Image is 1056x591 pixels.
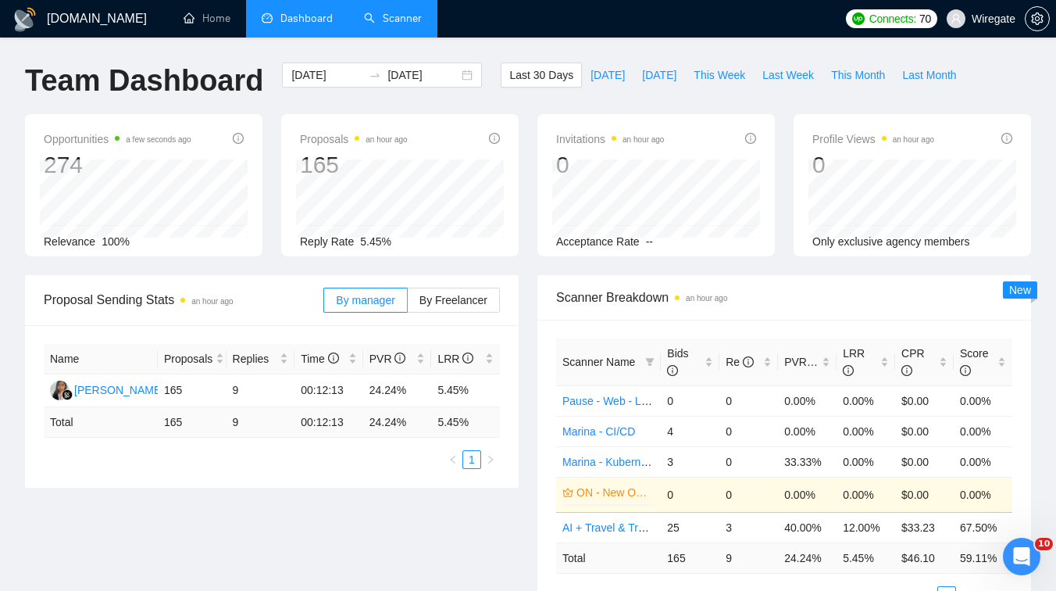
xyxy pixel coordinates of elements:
td: $0.00 [895,385,954,416]
td: 0 [719,385,778,416]
td: 0.00% [837,446,895,477]
span: Re [726,356,754,368]
span: [DATE] [642,66,676,84]
td: 0 [719,446,778,477]
td: 00:12:13 [294,374,363,407]
span: 10 [1035,538,1053,550]
th: Proposals [158,344,227,374]
td: 0.00% [954,446,1012,477]
td: 9 [719,543,778,573]
div: 165 [300,150,408,180]
span: user [951,13,961,24]
td: 0.00% [837,416,895,446]
td: 0.00% [954,477,1012,512]
span: New [1009,284,1031,296]
span: -- [646,235,653,248]
td: 0 [719,416,778,446]
time: an hour ago [366,135,407,144]
span: 100% [102,235,130,248]
a: homeHome [184,12,230,25]
span: info-circle [960,365,971,376]
button: Last Month [894,63,965,88]
div: 0 [812,150,934,180]
button: Last 30 Days [501,63,582,88]
span: PVR [784,356,821,368]
span: LRR [437,353,473,365]
button: left [444,450,462,469]
button: Last Week [754,63,822,88]
button: [DATE] [582,63,633,88]
td: 0.00% [837,385,895,416]
span: Replies [233,350,277,367]
button: This Month [822,63,894,88]
span: info-circle [328,353,339,364]
div: [PERSON_NAME] [74,381,164,399]
a: ON - New Opportunities [576,484,651,501]
td: $0.00 [895,477,954,512]
span: swap-right [369,69,381,81]
td: 3 [719,512,778,543]
span: LRR [843,347,865,377]
a: setting [1025,13,1050,25]
td: 40.00% [778,512,837,543]
span: info-circle [489,133,500,144]
span: Time [301,353,338,365]
span: info-circle [745,133,756,144]
time: an hour ago [623,135,664,144]
img: upwork-logo.png [852,13,865,25]
span: crown [562,487,573,498]
td: 9 [227,374,295,407]
time: an hour ago [191,297,233,306]
td: 25 [661,512,719,543]
span: Relevance [44,235,95,248]
input: Start date [291,66,362,84]
span: CPR [901,347,925,377]
td: 00:12:13 [294,407,363,438]
a: GA[PERSON_NAME] [50,383,164,396]
td: $0.00 [895,416,954,446]
span: Opportunities [44,130,191,149]
td: 5.45 % [837,543,895,573]
span: Last 30 Days [509,66,573,84]
span: right [486,455,495,464]
li: Next Page [481,450,500,469]
a: searchScanner [364,12,422,25]
span: Proposals [164,350,212,367]
td: 9 [227,407,295,438]
td: 0 [719,477,778,512]
td: 165 [158,407,227,438]
span: dashboard [262,13,273,23]
td: 24.24% [363,374,432,407]
a: Marina - Kubernetes [562,456,662,468]
th: Replies [227,344,295,374]
time: an hour ago [893,135,934,144]
li: 1 [462,450,481,469]
h1: Team Dashboard [25,63,263,99]
span: This Week [694,66,745,84]
time: an hour ago [686,294,727,303]
img: GA [50,381,70,400]
button: setting [1025,6,1050,31]
span: info-circle [394,353,405,364]
button: right [481,450,500,469]
span: Acceptance Rate [556,235,640,248]
div: 0 [556,150,664,180]
td: 5.45% [431,374,500,407]
td: 59.11 % [954,543,1012,573]
span: Last Month [902,66,956,84]
span: Connects: [869,10,916,27]
input: End date [387,66,458,84]
span: Scanner Breakdown [556,288,1012,307]
span: 5.45% [360,235,391,248]
td: Total [556,543,661,573]
td: 4 [661,416,719,446]
span: filter [642,350,658,374]
td: 0.00% [778,477,837,512]
a: Pause - Web - Laravel [562,395,671,407]
img: gigradar-bm.png [62,389,73,400]
span: info-circle [233,133,244,144]
span: Profile Views [812,130,934,149]
div: 274 [44,150,191,180]
td: 24.24 % [363,407,432,438]
span: setting [1026,13,1049,25]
